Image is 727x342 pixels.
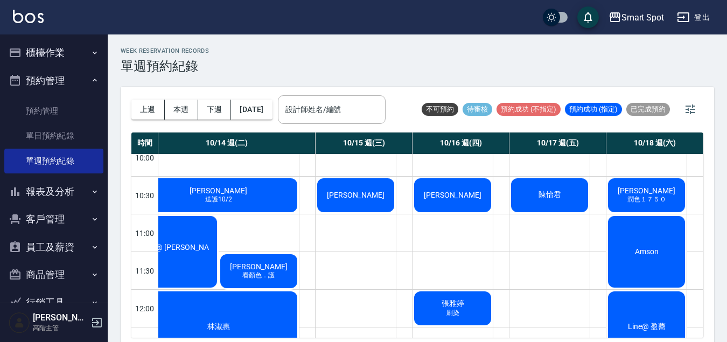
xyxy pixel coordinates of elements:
div: 10/17 週(五) [509,132,606,154]
img: Logo [13,10,44,23]
h3: 單週預約紀錄 [121,59,209,74]
h2: WEEK RESERVATION RECORDS [121,47,209,54]
div: 10/16 週(四) [413,132,509,154]
span: Amson [633,247,661,256]
span: 陳怡君 [536,190,563,200]
span: 待審核 [463,104,492,114]
a: 單週預約紀錄 [4,149,103,173]
button: save [577,6,599,28]
button: Smart Spot [604,6,669,29]
span: 林淑惠 [205,322,232,332]
div: 10/15 週(三) [316,132,413,154]
span: Line@ 盈蕎 [626,322,668,332]
span: [PERSON_NAME] [228,262,290,271]
button: 商品管理 [4,261,103,289]
span: 不可預約 [422,104,458,114]
span: [PERSON_NAME] [325,191,387,199]
button: 行銷工具 [4,289,103,317]
div: 10/14 週(二) [138,132,316,154]
div: 時間 [131,132,158,154]
div: 11:00 [131,214,158,252]
div: 10/18 週(六) [606,132,703,154]
span: 潤色１７５０ [625,195,668,204]
button: 報表及分析 [4,178,103,206]
span: 送護10/2 [203,195,234,204]
div: 10:30 [131,176,158,214]
button: 櫃檯作業 [4,39,103,67]
span: 預約成功 (指定) [565,104,622,114]
span: 已完成預約 [626,104,670,114]
button: 客戶管理 [4,205,103,233]
span: [PERSON_NAME] [187,186,249,195]
div: 11:30 [131,252,158,289]
a: 預約管理 [4,99,103,123]
span: [PERSON_NAME] [422,191,484,199]
img: Person [9,312,30,333]
span: 張雅婷 [439,299,466,309]
button: 員工及薪資 [4,233,103,261]
span: Line@ [PERSON_NAME] [139,243,217,260]
button: 登出 [673,8,714,27]
p: 高階主管 [33,323,88,333]
button: 本週 [165,100,198,120]
button: 下週 [198,100,232,120]
span: 刷染 [444,309,462,318]
a: 單日預約紀錄 [4,123,103,148]
button: [DATE] [231,100,272,120]
span: [PERSON_NAME] [616,186,677,195]
button: 上週 [131,100,165,120]
span: 預約成功 (不指定) [497,104,561,114]
div: 12:00 [131,289,158,327]
div: Smart Spot [621,11,665,24]
span: 看顏色．護 [240,271,277,280]
div: 10:00 [131,138,158,176]
button: 預約管理 [4,67,103,95]
h5: [PERSON_NAME] [33,312,88,323]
